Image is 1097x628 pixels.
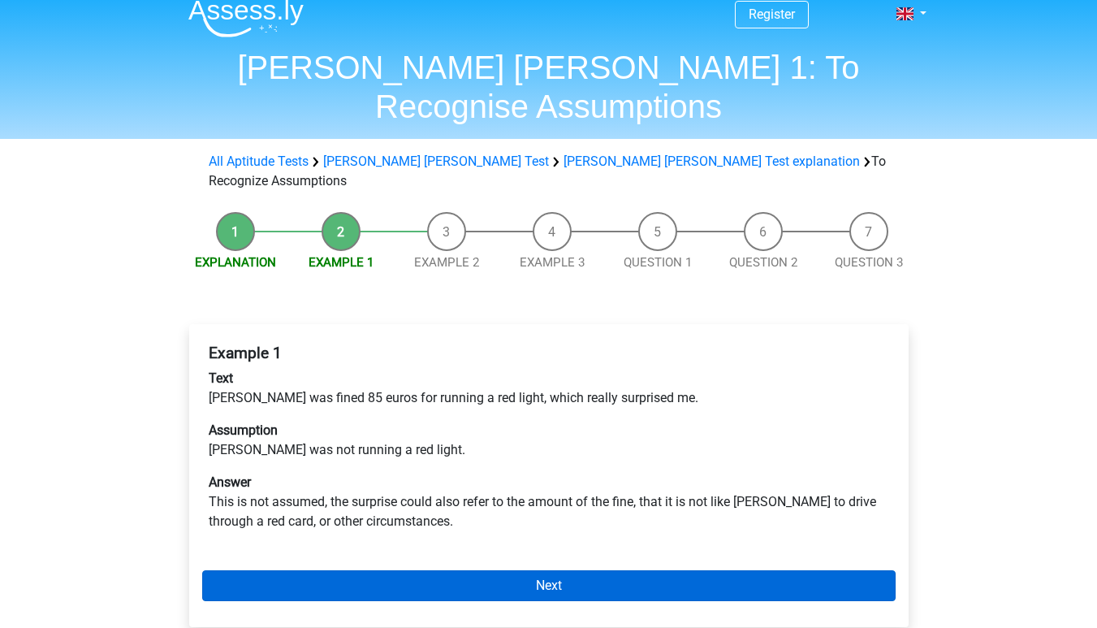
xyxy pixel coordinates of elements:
p: [PERSON_NAME] was fined 85 euros for running a red light, which really surprised me. [209,369,889,408]
b: Answer [209,474,251,490]
b: Assumption [209,422,278,438]
a: All Aptitude Tests [209,154,309,169]
p: This is not assumed, the surprise could also refer to the amount of the fine, that it is not like... [209,473,889,531]
a: Question 3 [835,255,903,270]
h1: [PERSON_NAME] [PERSON_NAME] 1: To Recognise Assumptions [175,48,922,126]
a: Register [749,6,795,22]
a: Question 1 [624,255,692,270]
b: Text [209,370,233,386]
b: Example 1 [209,344,282,362]
p: [PERSON_NAME] was not running a red light. [209,421,889,460]
a: Example 1 [309,255,374,270]
a: Next [202,570,896,601]
a: Example 3 [520,255,585,270]
div: To Recognize Assumptions [202,152,896,191]
a: Example 2 [414,255,479,270]
a: Explanation [195,255,276,270]
a: [PERSON_NAME] [PERSON_NAME] Test [323,154,549,169]
a: Question 2 [729,255,797,270]
a: [PERSON_NAME] [PERSON_NAME] Test explanation [564,154,860,169]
